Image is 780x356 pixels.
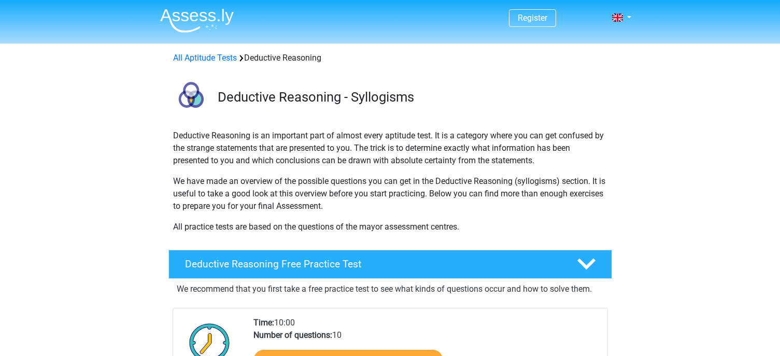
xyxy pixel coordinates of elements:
img: Assessly [160,8,234,33]
p: We recommend that you first take a free practice test to see what kinds of questions occur and ho... [177,283,604,295]
a: All Aptitude Tests [173,53,237,63]
img: deductive reasoning [169,77,213,121]
p: Deductive Reasoning is an important part of almost every aptitude test. It is a category where yo... [173,130,607,167]
h3: Deductive Reasoning - Syllogisms [218,89,604,105]
p: We have made an overview of the possible questions you can get in the Deductive Reasoning (syllog... [173,175,607,212]
a: Deductive Reasoning Free Practice Test [164,250,616,279]
b: Time: [253,318,274,327]
b: Number of questions: [253,330,332,340]
p: All practice tests are based on the questions of the mayor assessment centres. [173,221,607,233]
h4: Deductive Reasoning Free Practice Test [185,258,560,270]
div: Deductive Reasoning [169,52,612,64]
a: Register [518,13,547,23]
